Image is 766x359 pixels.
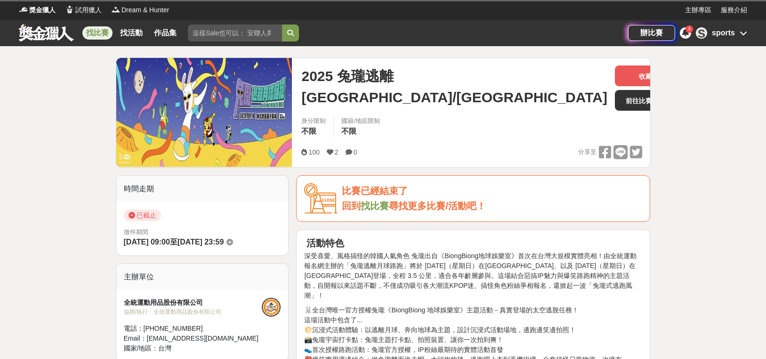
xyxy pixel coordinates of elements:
a: 主辦專區 [685,5,711,15]
a: 找比賽 [361,201,389,211]
span: 台灣 [158,344,171,352]
span: 回到 [342,201,361,211]
span: 2025 兔瓏逃離[GEOGRAPHIC_DATA]/[GEOGRAPHIC_DATA] [301,65,607,108]
span: 不限 [341,127,356,135]
span: Dream & Hunter [121,5,169,15]
span: [DATE] 23:59 [177,238,224,246]
a: 找比賽 [82,26,113,40]
div: 主辦單位 [116,264,289,290]
a: 作品集 [150,26,180,40]
div: Email： [EMAIL_ADDRESS][DOMAIN_NAME] [124,334,262,343]
span: 徵件期間 [124,228,148,236]
div: sports [712,27,735,39]
strong: 活動特色 [306,238,344,248]
span: 0 [354,148,357,156]
div: 電話： [PHONE_NUMBER] [124,324,262,334]
span: 不限 [301,127,316,135]
img: Logo [65,5,74,14]
div: 全統運動用品股份有限公司 [124,298,262,308]
span: 獎金獵人 [29,5,56,15]
img: Logo [111,5,121,14]
div: 身分限制 [301,116,326,126]
button: 收藏 [615,65,685,86]
img: Icon [304,183,337,214]
a: 找活動 [116,26,146,40]
input: 這樣Sale也可以： 安聯人壽創意銷售法募集 [188,24,282,41]
span: 4 [688,26,691,32]
span: 試用獵人 [75,5,102,15]
span: 尋找更多比賽/活動吧！ [389,201,486,211]
a: 辦比賽 [628,25,675,41]
a: Logo試用獵人 [65,5,102,15]
a: 前往比賽網站 [615,90,685,111]
div: 時間走期 [116,176,289,202]
div: 國籍/地區限制 [341,116,380,126]
span: [DATE] 09:00 [124,238,170,246]
img: Logo [19,5,28,14]
span: 分享至 [578,145,597,159]
div: 比賽已經結束了 [342,183,642,199]
span: 已截止 [124,210,161,221]
a: Logo獎金獵人 [19,5,56,15]
img: Cover Image [116,58,292,167]
div: 協辦/執行： 全統運動用品股份有限公司 [124,308,262,316]
span: 100 [308,148,319,156]
span: 2 [335,148,339,156]
a: 服務介紹 [721,5,747,15]
span: 國家/地區： [124,344,159,352]
div: S [696,27,707,39]
a: LogoDream & Hunter [111,5,169,15]
p: 深受喜愛、風格搞怪的韓國人氣角色 兔瓏出自《BiongBiong地球娛樂室》首次在台灣大規模實體亮相！由全統運動報名網主辦的「兔瓏逃離月球路跑」將於 [DATE]（星期日）在[GEOGRAPHI... [304,251,642,301]
span: 至 [170,238,177,246]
